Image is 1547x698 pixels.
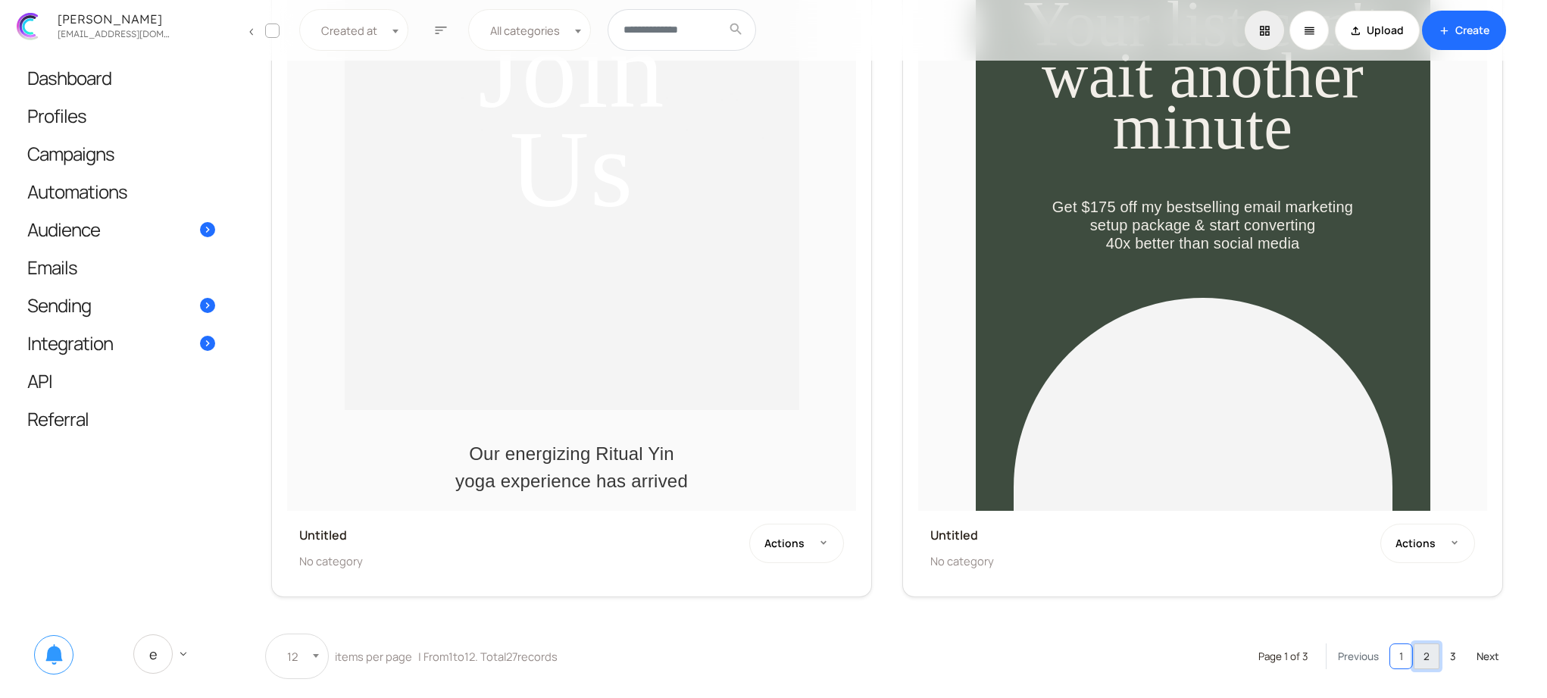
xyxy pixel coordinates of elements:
a: E keyboard_arrow_down [118,624,208,684]
span: keyboard_arrow_down [177,647,190,661]
div: Basic example [1245,11,1335,50]
a: 3 [1440,643,1466,669]
span: search [728,27,744,34]
a: Campaigns [12,135,230,172]
a: Shop Spring Now [216,616,353,654]
a: file_uploadUpload [1335,11,1419,50]
span: Fashion Blogger & Influencer [73,520,210,532]
span: All categories [468,10,591,52]
h3: How It Works [218,512,352,531]
img: During styling session [209,211,361,362]
a: Shop Kids' Fun in the Sun [189,515,380,553]
a: Integration [12,324,230,362]
h1: Untitled [73,15,497,65]
blockquote: The Spring Collection is absolutely stunning! The colors and designs are perfect for the season. [73,393,497,484]
span: Created at [315,22,392,39]
span: Campaigns [27,146,114,161]
label: | From to . Total records [418,634,558,679]
p: Celebrate the season of renewal with our latest Spring Collection. Immerse yourself in the beauty... [73,127,497,167]
p: Thank you for your continued support and loyalty to our brand. As a token of our gratitude, we in... [73,584,497,662]
a: addCreate [1422,11,1506,51]
span: Automations [27,183,127,199]
img: start.png [58,256,512,651]
a: Audience [12,211,230,248]
li: Enjoy Your Transformation [233,604,367,624]
h1: [PERSON_NAME] [92,34,478,75]
a: Referral [12,400,230,437]
img: Lightweight Layers Collection [361,212,512,364]
span: sort [433,23,448,37]
img: Before and after images of a client's style transformation [57,150,511,491]
a: 2 [1414,643,1439,669]
a: Next [1467,643,1509,669]
h6: Untitled [299,527,363,543]
div: " [73,651,497,665]
a: Shop Men's Casual Summer Wear [169,447,401,485]
span: 12 [464,649,475,664]
h3: What Our Customers Say [220,658,348,677]
h3: [PERSON_NAME] - Your Personal Style Expert [285,512,503,600]
span: Fashion Influencer [73,499,166,512]
span: add [1437,23,1450,39]
img: VIP Exclusive Badge [58,100,512,441]
div: " [73,379,497,393]
li: Product 1 [199,534,400,553]
a: Automations [12,173,230,210]
span: reorder [1303,23,1316,39]
p: Get $175 off my bestselling email marketing setup package & start converting 40x better than soci... [58,370,512,424]
h2: Our energizing Ritual Yin yoga experience has arrived [58,612,512,667]
h3: Curated Selection of Premium Products [184,502,385,521]
li: Meet Your Stylist [233,563,367,584]
label: Page 1 of 3 [1258,649,1308,664]
img: Pastel Perfection Collection [209,212,361,364]
p: Lorem ipsum dolor sit amet, consectetur adipiscing elit. Morbi lacinia purus turpis, at tempus do... [73,107,497,230]
h6: Untitled [930,527,994,543]
span: file_upload [1349,23,1362,39]
div: [PERSON_NAME] [53,13,174,25]
p: Introducing our Summer Collection with vibrant visuals of beachwear, light dresses, and accessories. [73,77,497,117]
li: Get Personalized Advice [233,584,367,604]
span: Sending [27,297,91,313]
p: We're thrilled to offer our VIP customers an exclusive first look at our Premier Collection. Indu... [73,127,497,186]
a: Sending [12,286,230,324]
img: VIP Early Access Badge on High-End Item [58,213,512,554]
a: [PERSON_NAME] [EMAIL_ADDRESS][DOMAIN_NAME] [8,6,236,46]
span: grid_view [1258,23,1271,39]
a: Shop Now [229,159,341,197]
a: Dashboard [12,59,230,96]
img: Before styling session [58,211,209,362]
img: After styling session [361,211,512,362]
img: Women's Summer Essentials [58,212,209,364]
h1: Premier Collection [58,557,512,607]
span: 1 [448,649,453,664]
span: Referral [27,411,89,427]
span: Integration [27,335,113,351]
a: Shop Now [229,553,341,590]
a: Book Your Free Stylist Session [150,159,418,196]
span: Audience [27,221,100,237]
span: Emails [27,259,77,275]
a: grid_view [1245,11,1284,50]
button: Actions [749,524,844,563]
a: Emails [12,249,230,286]
span: Dashboard [27,70,111,86]
p: Discover the magic of a professional stylist touch with our free consultation offer. Elevate your... [73,77,497,117]
li: Book a Session [233,543,367,563]
span: 12 [281,648,313,665]
p: Dive into the season with our exclusive selection of summer essentials. Handpicked by professiona... [73,127,497,167]
img: Model wearing summer outfit 1 [58,194,512,497]
a: Shop Women's Summer Essentials [165,379,404,417]
button: sort [430,10,452,52]
img: Fresh Florals Collection [58,212,209,364]
img: VIP Exclusive Sale Banner [58,143,512,484]
a: Shop Now [229,619,341,656]
span: 27 [506,649,517,664]
a: Profiles [12,97,230,134]
a: Explore Now [229,159,341,197]
span: Profiles [27,108,86,124]
img: Kids' Fun in the Sun [361,212,512,364]
div: zhekan.zhutnik@gmail.com [53,25,174,39]
span: No category [299,553,363,568]
label: items per page [335,634,412,679]
p: Dear VIP, we're thrilled to offer you an exclusive sneak peek into our Summer Collection. Your lo... [73,471,497,530]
